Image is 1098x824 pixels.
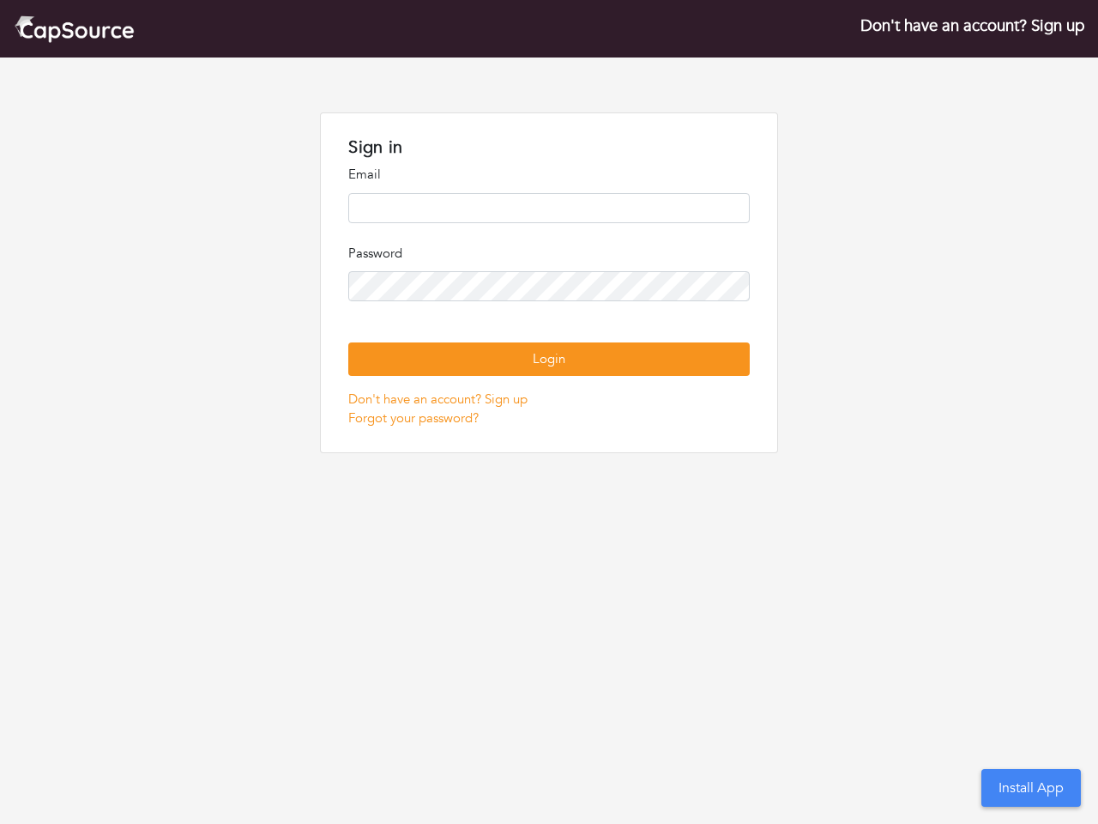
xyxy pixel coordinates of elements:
button: Login [348,342,749,376]
a: Don't have an account? Sign up [860,15,1084,37]
img: cap_logo.png [14,14,135,44]
a: Don't have an account? Sign up [348,391,528,408]
h1: Sign in [348,137,749,158]
p: Email [348,165,749,185]
a: Forgot your password? [348,409,479,427]
p: Password [348,244,749,264]
button: Install App [981,769,1081,807]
